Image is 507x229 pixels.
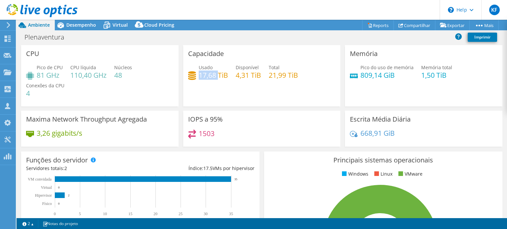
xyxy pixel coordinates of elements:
h4: 17,68 TiB [199,72,228,79]
span: Usado [199,64,213,71]
h4: 668,91 GiB [360,129,395,137]
h4: 48 [114,72,132,79]
h4: 81 GHz [37,72,63,79]
a: Imprimir [468,33,497,42]
div: Índice: VMs por hipervisor [140,165,254,172]
text: VM convidada [28,177,51,182]
h3: Funções do servidor [26,157,88,164]
h3: CPU [26,50,39,57]
a: Reports [362,20,394,30]
h3: Memória [350,50,378,57]
span: 17.5 [203,165,213,171]
span: Conexões da CPU [26,82,64,89]
span: CPU líquida [70,64,96,71]
h3: Capacidade [188,50,224,57]
span: Memória total [421,64,452,71]
a: Mais [469,20,499,30]
svg: \n [448,7,454,13]
span: Total [269,64,280,71]
h4: 110,40 GHz [70,72,107,79]
text: 0 [58,202,60,205]
text: 30 [204,212,208,216]
span: Desempenho [66,22,96,28]
text: 2 [68,194,70,197]
text: 20 [153,212,157,216]
tspan: Físico [42,201,52,206]
text: 35 [234,178,238,181]
h3: Principais sistemas operacionais [269,157,497,164]
span: 2 [64,165,67,171]
text: 5 [79,212,81,216]
a: Exportar [435,20,470,30]
li: VMware [397,170,422,178]
text: 25 [179,212,183,216]
h4: 4,31 TiB [236,72,261,79]
text: 0 [58,186,60,189]
h4: 1503 [199,130,215,137]
span: Pico do uso de memória [360,64,414,71]
a: Notas do projeto [38,219,83,228]
span: Disponível [236,64,259,71]
h4: 809,14 GiB [360,72,414,79]
div: Servidores totais: [26,165,140,172]
text: 10 [103,212,107,216]
span: Pico de CPU [37,64,63,71]
a: 2 [18,219,38,228]
h4: 4 [26,90,64,97]
h1: Plenaventura [21,34,75,41]
text: Virtual [41,185,52,190]
h3: IOPS a 95% [188,116,223,123]
h3: Maxima Network Throughput Agregada [26,116,147,123]
h4: 1,50 TiB [421,72,452,79]
span: Cloud Pricing [144,22,174,28]
span: Virtual [113,22,128,28]
h3: Escrita Média Diária [350,116,411,123]
span: Ambiente [28,22,50,28]
span: Núcleos [114,64,132,71]
h4: 3,26 gigabits/s [37,129,82,137]
text: 35 [229,212,233,216]
li: Linux [373,170,392,178]
text: 15 [128,212,132,216]
span: KF [489,5,500,15]
text: Hipervisor [35,193,52,198]
a: Compartilhar [393,20,435,30]
text: 0 [54,212,56,216]
li: Windows [340,170,368,178]
h4: 21,99 TiB [269,72,298,79]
